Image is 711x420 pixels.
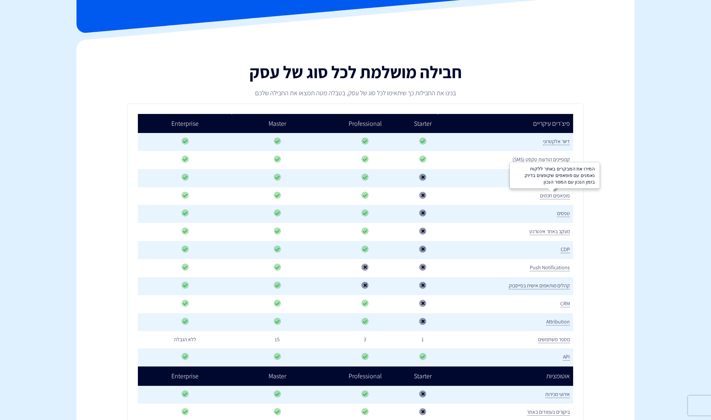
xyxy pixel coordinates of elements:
[138,366,232,386] td: Enterprise
[512,156,570,163] span: קמפיינים הודעות טקסט (SMS)
[561,246,570,253] span: CDP
[323,366,408,386] td: Professional
[557,210,570,217] span: טפסים
[529,228,570,235] span: מעקב באתר אינטרנט
[538,336,570,343] span: מספר משתמשים
[178,88,533,98] p: בנינו את החבילות כך שיתאימו לכל סוג של עסק, בטבלה מטה תמצאו את החבילה שלכם
[543,138,570,145] span: דיוור אלקטרוני
[545,391,570,398] span: אירועי מכירות
[408,331,438,348] td: 1
[438,366,573,386] td: אוטומציות
[323,331,408,348] td: 3
[546,318,570,325] span: Attribution
[408,114,438,133] td: Starter
[540,192,570,199] span: פופאפים חכמים
[138,331,232,348] td: ללא הגבלה
[509,282,570,289] span: קהלים מותאמים אישית בפייסבוק
[178,63,533,81] h1: חבילה מושלמת לכל סוג של עסק
[527,409,570,416] span: ביקורים בעמודים באתר
[138,114,232,133] td: Enterprise
[323,114,408,133] td: Professional
[560,300,570,307] span: CRM
[530,264,570,271] span: Push Notifications
[563,353,570,361] span: API
[232,114,322,133] td: Master
[438,114,573,133] td: פיצ׳רים עיקריים
[232,331,322,348] td: 15
[510,163,599,188] div: המירו את המבקרים באתר ללקוח נאמנים עם פופאפים שקופצים בדיוק בזמן הנכון עם המסר הנכון
[408,366,438,386] td: Starter
[232,366,322,386] td: Master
